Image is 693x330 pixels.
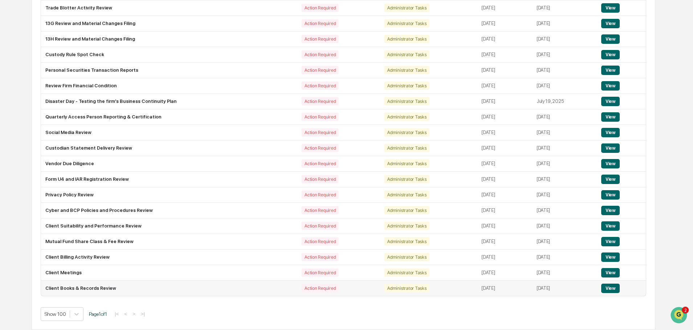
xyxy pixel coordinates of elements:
[41,250,297,265] td: Client Billing Activity Review
[532,125,597,141] td: [DATE]
[7,129,13,135] div: 🖐️
[532,281,597,296] td: [DATE]
[601,34,620,44] button: View
[41,125,297,141] td: Social Media Review
[477,156,532,172] td: [DATE]
[41,203,297,218] td: Cyber and BCP Policies and Procedures Review
[532,250,597,265] td: [DATE]
[60,99,63,104] span: •
[7,55,20,68] img: 1746055101610-c473b297-6a78-478c-a979-82029cc54cd1
[477,32,532,47] td: [DATE]
[384,237,429,246] div: Administrator Tasks
[60,129,90,136] span: Attestations
[302,19,339,28] div: Action Required
[15,55,28,68] img: 8933085812038_c878075ebb4cc5468115_72.jpg
[7,143,13,149] div: 🔎
[112,79,132,88] button: See all
[384,35,429,43] div: Administrator Tasks
[601,285,620,291] a: View
[532,47,597,63] td: [DATE]
[302,284,339,292] div: Action Required
[302,35,339,43] div: Action Required
[601,237,620,246] button: View
[384,19,429,28] div: Administrator Tasks
[384,4,429,12] div: Administrator Tasks
[123,58,132,66] button: Start new chat
[532,78,597,94] td: [DATE]
[601,83,620,88] a: View
[532,187,597,203] td: [DATE]
[477,78,532,94] td: [DATE]
[384,268,429,277] div: Administrator Tasks
[22,99,59,104] span: [PERSON_NAME]
[601,128,620,137] button: View
[41,281,297,296] td: Client Books & Records Review
[601,270,620,275] a: View
[601,52,620,57] a: View
[302,66,339,74] div: Action Required
[601,112,620,122] button: View
[532,94,597,109] td: July 19, 2025
[601,254,620,260] a: View
[477,125,532,141] td: [DATE]
[601,190,620,200] button: View
[601,21,620,26] a: View
[601,50,620,59] button: View
[7,80,49,86] div: Past conversations
[4,126,50,139] a: 🖐️Preclearance
[670,306,689,326] iframe: Open customer support
[477,109,532,125] td: [DATE]
[64,99,79,104] span: Sep 11
[384,159,429,168] div: Administrator Tasks
[477,218,532,234] td: [DATE]
[41,47,297,63] td: Custody Rule Spot Check
[384,191,429,199] div: Administrator Tasks
[302,222,339,230] div: Action Required
[384,66,429,74] div: Administrator Tasks
[601,161,620,166] a: View
[477,63,532,78] td: [DATE]
[41,218,297,234] td: Client Suitability and Performance Review
[477,172,532,187] td: [DATE]
[302,113,339,121] div: Action Required
[302,4,339,12] div: Action Required
[601,130,620,135] a: View
[601,114,620,120] a: View
[89,311,107,317] span: Page 1 of 1
[601,239,620,244] a: View
[41,156,297,172] td: Vendor Due Diligence
[302,82,339,90] div: Action Required
[41,265,297,281] td: Client Meetings
[477,47,532,63] td: [DATE]
[302,159,339,168] div: Action Required
[7,15,132,27] p: How can we help?
[41,187,297,203] td: Privacy Policy Review
[601,36,620,42] a: View
[302,268,339,277] div: Action Required
[384,128,429,137] div: Administrator Tasks
[532,63,597,78] td: [DATE]
[41,172,297,187] td: Form U4 and IAR Registration Review
[384,113,429,121] div: Administrator Tasks
[532,203,597,218] td: [DATE]
[477,281,532,296] td: [DATE]
[477,94,532,109] td: [DATE]
[477,0,532,16] td: [DATE]
[384,82,429,90] div: Administrator Tasks
[302,175,339,183] div: Action Required
[601,268,620,277] button: View
[7,92,19,103] img: Jack Rasmussen
[532,218,597,234] td: [DATE]
[139,311,147,317] button: >|
[532,265,597,281] td: [DATE]
[532,172,597,187] td: [DATE]
[532,0,597,16] td: [DATE]
[302,50,339,59] div: Action Required
[33,55,119,63] div: Start new chat
[477,141,532,156] td: [DATE]
[477,250,532,265] td: [DATE]
[41,141,297,156] td: Custodian Statement Delivery Review
[384,50,429,59] div: Administrator Tasks
[15,129,47,136] span: Preclearance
